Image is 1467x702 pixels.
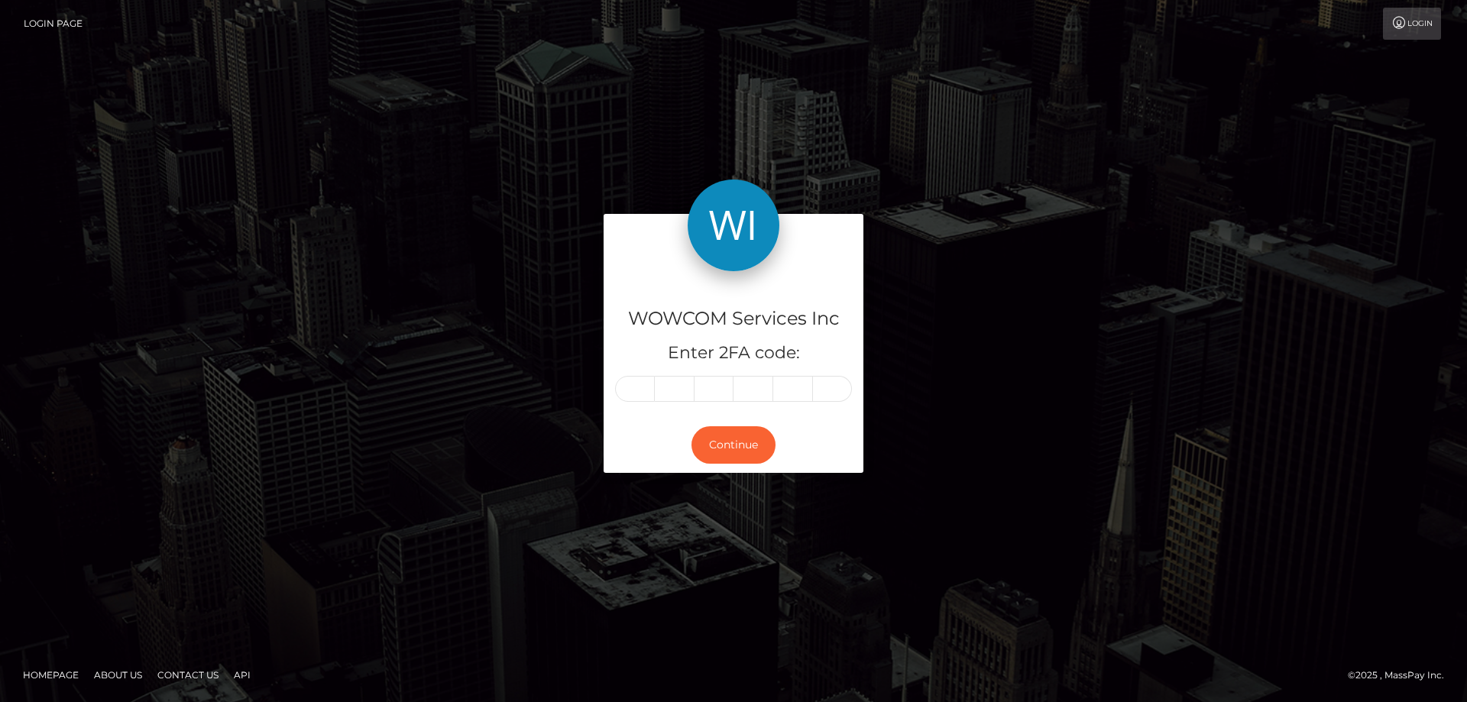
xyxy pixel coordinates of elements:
[151,663,225,687] a: Contact Us
[88,663,148,687] a: About Us
[688,180,779,271] img: WOWCOM Services Inc
[1383,8,1441,40] a: Login
[24,8,83,40] a: Login Page
[17,663,85,687] a: Homepage
[615,306,852,332] h4: WOWCOM Services Inc
[1348,667,1456,684] div: © 2025 , MassPay Inc.
[615,341,852,365] h5: Enter 2FA code:
[228,663,257,687] a: API
[691,426,776,464] button: Continue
